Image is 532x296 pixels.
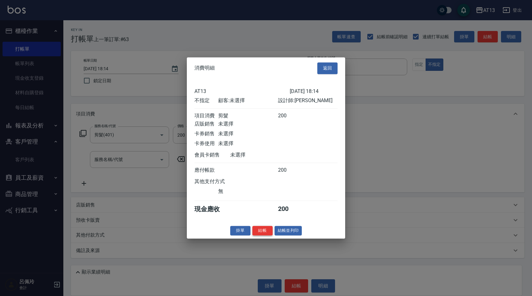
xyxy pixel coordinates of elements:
[194,140,218,147] div: 卡券使用
[218,131,278,137] div: 未選擇
[218,97,278,104] div: 顧客: 未選擇
[194,131,218,137] div: 卡券銷售
[218,188,278,195] div: 無
[317,62,338,74] button: 返回
[230,226,250,236] button: 掛單
[290,88,338,94] div: [DATE] 18:14
[194,65,215,71] span: 消費明細
[275,226,302,236] button: 結帳並列印
[194,178,242,185] div: 其他支付方式
[252,226,273,236] button: 結帳
[194,167,218,174] div: 應付帳款
[278,167,302,174] div: 200
[194,121,218,127] div: 店販銷售
[194,205,230,213] div: 現金應收
[278,97,338,104] div: 設計師: [PERSON_NAME]
[194,88,290,94] div: AT13
[218,113,278,119] div: 剪髮
[278,205,302,213] div: 200
[194,152,230,158] div: 會員卡銷售
[194,97,218,104] div: 不指定
[194,113,218,119] div: 項目消費
[218,121,278,127] div: 未選擇
[230,152,290,158] div: 未選擇
[218,140,278,147] div: 未選擇
[278,113,302,119] div: 200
